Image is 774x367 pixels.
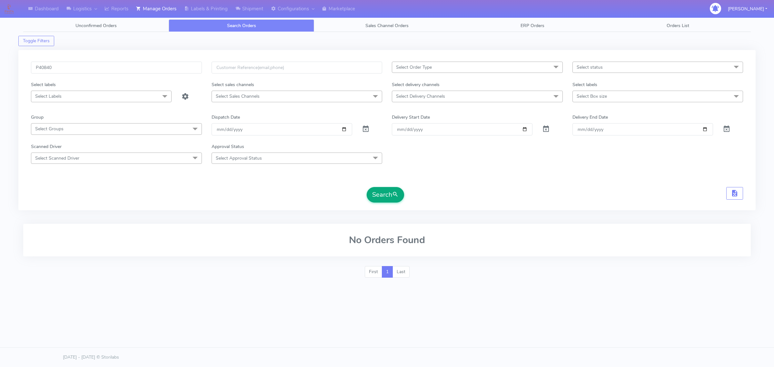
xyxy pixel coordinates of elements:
label: Approval Status [212,143,244,150]
span: Select Sales Channels [216,93,260,99]
label: Select sales channels [212,81,254,88]
ul: Tabs [23,19,751,32]
span: Select Delivery Channels [396,93,445,99]
span: Unconfirmed Orders [75,23,117,29]
label: Delivery Start Date [392,114,430,121]
span: Select Approval Status [216,155,262,161]
span: Select status [577,64,603,70]
span: Select Labels [35,93,62,99]
h2: No Orders Found [31,235,743,245]
span: Select Groups [35,126,64,132]
input: Order Id [31,62,202,74]
span: Sales Channel Orders [365,23,409,29]
span: ERP Orders [521,23,544,29]
a: 1 [382,266,393,278]
label: Select labels [572,81,597,88]
label: Select delivery channels [392,81,440,88]
label: Group [31,114,44,121]
label: Select labels [31,81,56,88]
label: Dispatch Date [212,114,240,121]
input: Customer Reference(email,phone) [212,62,382,74]
button: Toggle Filters [18,36,54,46]
span: Search Orders [227,23,256,29]
span: Orders List [667,23,689,29]
span: Select Scanned Driver [35,155,79,161]
span: Select Box size [577,93,607,99]
label: Scanned Driver [31,143,62,150]
label: Delivery End Date [572,114,608,121]
span: Select Order Type [396,64,432,70]
button: [PERSON_NAME] [723,2,772,15]
button: Search [367,187,404,203]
